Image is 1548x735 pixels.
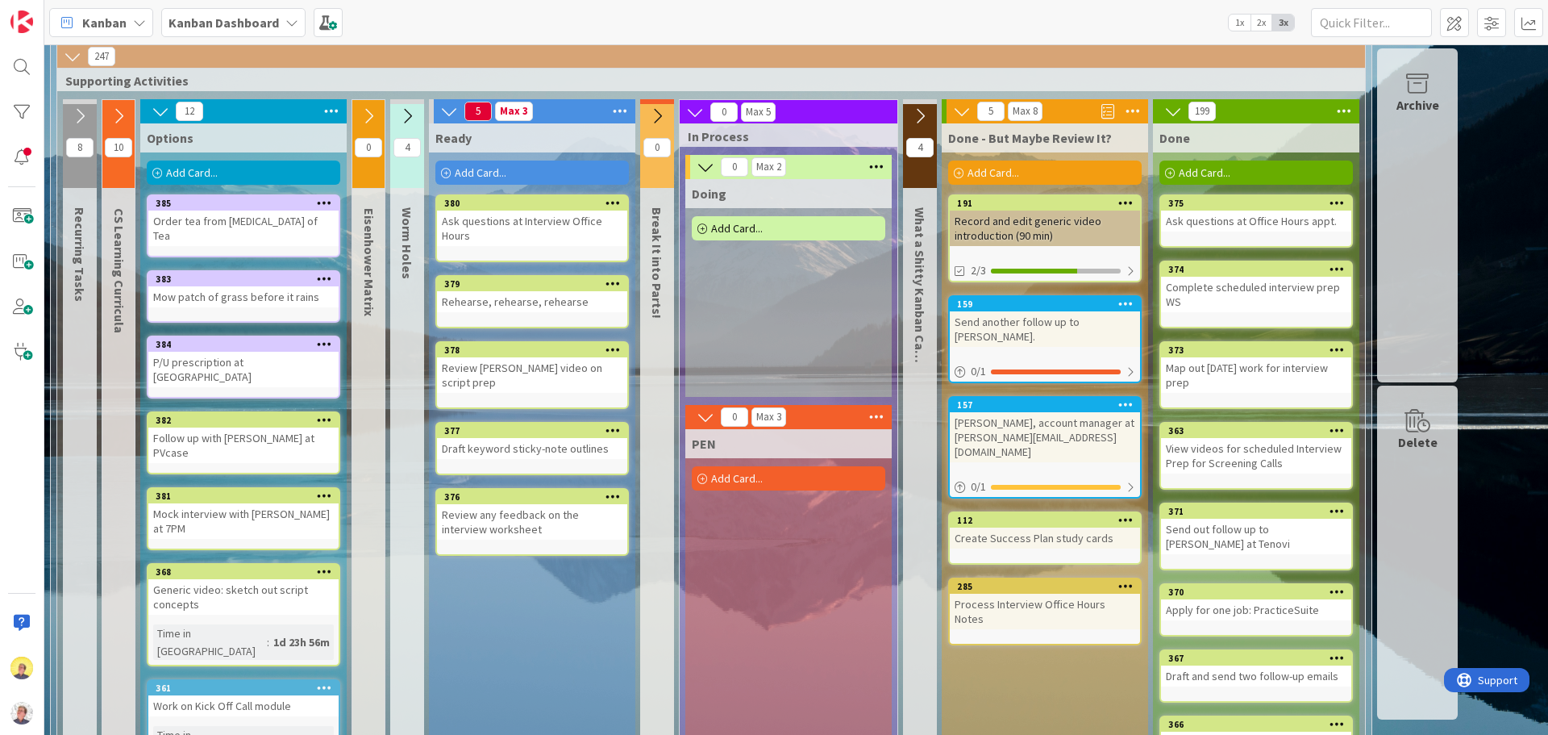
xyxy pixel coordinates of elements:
div: 380Ask questions at Interview Office Hours [437,196,627,246]
a: 384P/U prescription at [GEOGRAPHIC_DATA] [147,336,340,399]
div: 159Send another follow up to [PERSON_NAME]. [950,297,1140,347]
div: 379 [444,278,627,290]
a: 374Complete scheduled interview prep WS [1159,261,1353,328]
div: Rehearse, rehearse, rehearse [437,291,627,312]
div: 374Complete scheduled interview prep WS [1161,262,1351,312]
div: 375Ask questions at Office Hours appt. [1161,196,1351,232]
div: 159 [957,299,1140,310]
div: Review [PERSON_NAME] video on script prep [437,357,627,393]
img: avatar [10,702,33,725]
span: 4 [906,138,934,157]
div: Draft and send two follow-up emails [1161,666,1351,687]
div: 380 [444,198,627,209]
a: 377Draft keyword sticky-note outlines [435,422,629,475]
div: 384 [156,339,339,350]
div: 376 [444,491,627,503]
a: 375Ask questions at Office Hours appt. [1159,194,1353,248]
a: 368Generic video: sketch out script conceptsTime in [GEOGRAPHIC_DATA]:1d 23h 56m [147,563,340,666]
div: Time in [GEOGRAPHIC_DATA] [153,624,267,660]
div: 112Create Success Plan study cards [950,513,1140,549]
div: 378Review [PERSON_NAME] video on script prep [437,343,627,393]
div: Ask questions at Office Hours appt. [1161,211,1351,232]
div: 366 [1168,719,1351,730]
div: 377Draft keyword sticky-note outlines [437,424,627,459]
div: 0/1 [950,361,1140,382]
div: 361 [148,681,339,695]
div: 159 [950,297,1140,311]
span: Add Card... [166,165,218,180]
div: Review any feedback on the interview worksheet [437,504,627,540]
a: 379Rehearse, rehearse, rehearse [435,275,629,328]
div: Work on Kick Off Call module [148,695,339,716]
a: 370Apply for one job: PracticeSuite [1159,583,1353,637]
span: 5 [977,102,1005,121]
a: 191Record and edit generic video introduction (90 min)2/3 [948,194,1142,282]
div: Delete [1398,432,1438,452]
div: Process Interview Office Hours Notes [950,594,1140,629]
div: 368Generic video: sketch out script concepts [148,565,339,615]
div: 1d 23h 56m [269,633,334,651]
span: 0 [355,138,382,157]
a: 382Follow up with [PERSON_NAME] at PVcase [147,411,340,474]
div: 157[PERSON_NAME], account manager at [PERSON_NAME][EMAIL_ADDRESS][DOMAIN_NAME] [950,398,1140,462]
div: 371 [1168,506,1351,517]
div: 384 [148,337,339,352]
a: 380Ask questions at Interview Office Hours [435,194,629,262]
img: Visit kanbanzone.com [10,10,33,33]
div: 376Review any feedback on the interview worksheet [437,490,627,540]
div: 157 [950,398,1140,412]
div: Map out [DATE] work for interview prep [1161,357,1351,393]
img: JW [10,657,33,679]
div: 368 [148,565,339,579]
div: 375 [1161,196,1351,211]
div: Mow patch of grass before it rains [148,286,339,307]
a: 378Review [PERSON_NAME] video on script prep [435,341,629,409]
div: 191 [950,196,1140,211]
div: 381 [148,489,339,503]
div: 285 [950,579,1140,594]
span: Done - But Maybe Review It? [948,130,1112,146]
a: 112Create Success Plan study cards [948,512,1142,565]
div: 385 [148,196,339,211]
div: 112 [957,515,1140,526]
div: 375 [1168,198,1351,209]
div: 0/1 [950,477,1140,497]
span: 0 [643,138,671,157]
span: 8 [66,138,94,157]
div: Generic video: sketch out script concepts [148,579,339,615]
div: Mock interview with [PERSON_NAME] at 7PM [148,503,339,539]
input: Quick Filter... [1311,8,1432,37]
span: In Process [688,128,877,144]
div: [PERSON_NAME], account manager at [PERSON_NAME][EMAIL_ADDRESS][DOMAIN_NAME] [950,412,1140,462]
span: Recurring Tasks [72,207,88,302]
div: Create Success Plan study cards [950,528,1140,549]
div: Max 3 [756,413,781,421]
a: 285Process Interview Office Hours Notes [948,578,1142,645]
div: 191Record and edit generic video introduction (90 min) [950,196,1140,246]
div: Send another follow up to [PERSON_NAME]. [950,311,1140,347]
div: Record and edit generic video introduction (90 min) [950,211,1140,246]
div: 378 [444,345,627,356]
div: 373 [1161,343,1351,357]
b: Kanban Dashboard [169,15,279,31]
div: 361Work on Kick Off Call module [148,681,339,716]
div: 382Follow up with [PERSON_NAME] at PVcase [148,413,339,463]
span: Support [34,2,73,22]
div: 366 [1161,717,1351,732]
span: 4 [393,138,421,157]
div: Send out follow up to [PERSON_NAME] at Tenovi [1161,519,1351,554]
span: Ready [435,130,472,146]
span: 12 [176,102,203,121]
span: Add Card... [967,165,1019,180]
span: Supporting Activities [65,73,1345,89]
div: 191 [957,198,1140,209]
div: 383 [148,272,339,286]
div: 385Order tea from [MEDICAL_DATA] of Tea [148,196,339,246]
span: 2x [1250,15,1272,31]
div: Archive [1396,95,1439,115]
a: 373Map out [DATE] work for interview prep [1159,341,1353,409]
span: 1x [1229,15,1250,31]
div: Draft keyword sticky-note outlines [437,438,627,459]
span: 199 [1188,102,1216,121]
a: 383Mow patch of grass before it rains [147,270,340,323]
